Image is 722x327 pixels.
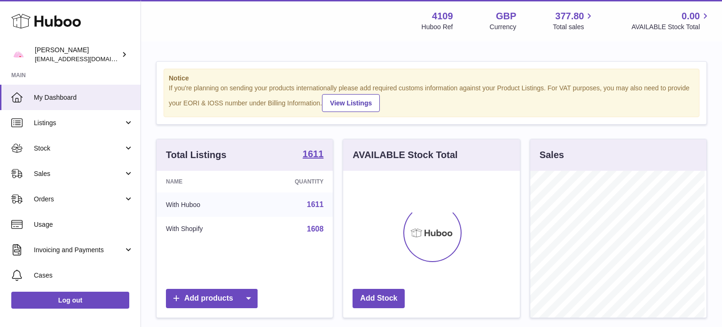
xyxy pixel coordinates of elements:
[157,217,251,241] td: With Shopify
[34,271,133,280] span: Cases
[307,200,324,208] a: 1611
[157,192,251,217] td: With Huboo
[34,169,124,178] span: Sales
[496,10,516,23] strong: GBP
[34,220,133,229] span: Usage
[157,171,251,192] th: Name
[11,48,25,62] img: internalAdmin-4109@internal.huboo.com
[303,149,324,159] strong: 1611
[353,289,405,308] a: Add Stock
[490,23,517,32] div: Currency
[322,94,380,112] a: View Listings
[169,84,694,112] div: If you're planning on sending your products internationally please add required customs informati...
[553,10,595,32] a: 377.80 Total sales
[166,149,227,161] h3: Total Listings
[303,149,324,160] a: 1611
[682,10,700,23] span: 0.00
[307,225,324,233] a: 1608
[34,93,133,102] span: My Dashboard
[251,171,333,192] th: Quantity
[540,149,564,161] h3: Sales
[34,144,124,153] span: Stock
[166,289,258,308] a: Add products
[631,23,711,32] span: AVAILABLE Stock Total
[631,10,711,32] a: 0.00 AVAILABLE Stock Total
[35,55,138,63] span: [EMAIL_ADDRESS][DOMAIN_NAME]
[353,149,457,161] h3: AVAILABLE Stock Total
[422,23,453,32] div: Huboo Ref
[555,10,584,23] span: 377.80
[169,74,694,83] strong: Notice
[34,246,124,255] span: Invoicing and Payments
[35,46,119,64] div: [PERSON_NAME]
[34,119,124,128] span: Listings
[11,292,129,309] a: Log out
[553,23,595,32] span: Total sales
[432,10,453,23] strong: 4109
[34,195,124,204] span: Orders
